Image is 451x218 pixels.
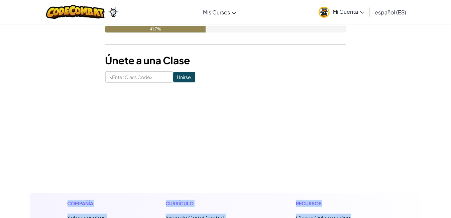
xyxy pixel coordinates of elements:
[200,3,239,21] a: Mis Cursos
[108,7,119,17] img: Ozaria
[372,3,410,21] a: español (ES)
[46,5,105,19] img: CodeCombat logo
[166,200,254,207] h1: Currículo
[105,53,346,68] h3: Únete a una Clase
[296,200,384,207] h1: Recursos
[173,72,195,82] input: Unirse
[319,7,330,18] img: avatar
[315,1,368,22] a: Mi Cuenta
[203,9,230,16] span: Mis Cursos
[105,71,173,83] input: <Enter Class Code>
[375,9,407,16] span: español (ES)
[105,26,206,32] div: 41.7%
[333,8,364,15] span: Mi Cuenta
[68,200,123,207] h1: Compañía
